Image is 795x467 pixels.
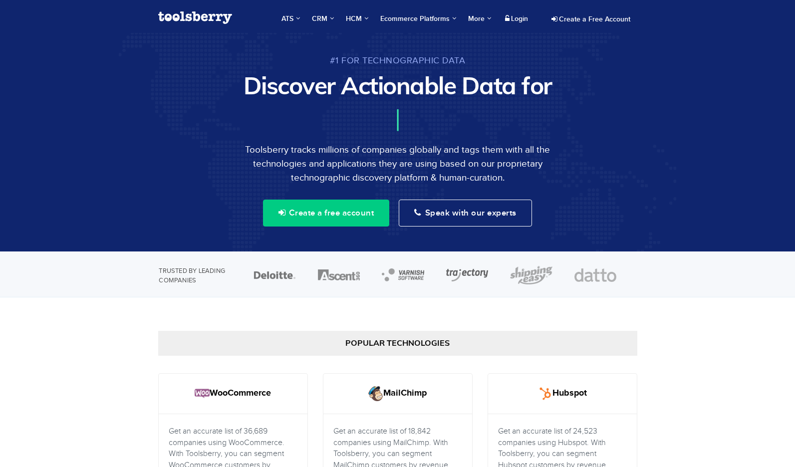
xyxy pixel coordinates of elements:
[446,269,489,282] img: trajectory
[158,143,637,185] p: Toolsberry tracks millions of companies globally and tags them with all the technologies and appl...
[375,5,461,33] a: Ecommerce Platforms
[158,11,232,24] img: Toolsberry
[463,5,496,33] a: More
[307,5,339,33] a: CRM
[368,386,383,401] img: MailChimp
[510,266,552,284] img: shipping easy
[159,374,307,414] div: WooCommerce
[159,251,229,285] p: TRUSTED BY LEADING COMPANIES
[346,14,368,24] span: HCM
[544,11,637,28] a: Create a Free Account
[574,268,617,282] img: datto
[195,386,210,401] img: WooCommerce
[399,200,532,227] button: Speak with our experts
[158,5,232,30] a: Toolsberry
[318,269,360,280] img: ascent360
[276,5,305,33] a: ATS
[380,14,456,24] span: Ecommerce Platforms
[281,14,300,24] span: ATS
[312,14,334,24] span: CRM
[158,70,637,100] h1: Discover Actionable Data for
[382,268,424,281] img: varnish
[254,271,296,279] img: deloitte
[488,374,637,414] div: Hubspot
[158,55,637,65] span: #1 for Technographic Data
[395,103,400,133] span: |
[499,11,534,27] a: Login
[323,374,472,414] div: MailChimp
[174,339,622,348] h2: Popular Technologies
[263,200,389,227] button: Create a free account
[468,14,491,23] span: More
[537,386,552,401] img: Hubspot
[341,5,373,33] a: HCM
